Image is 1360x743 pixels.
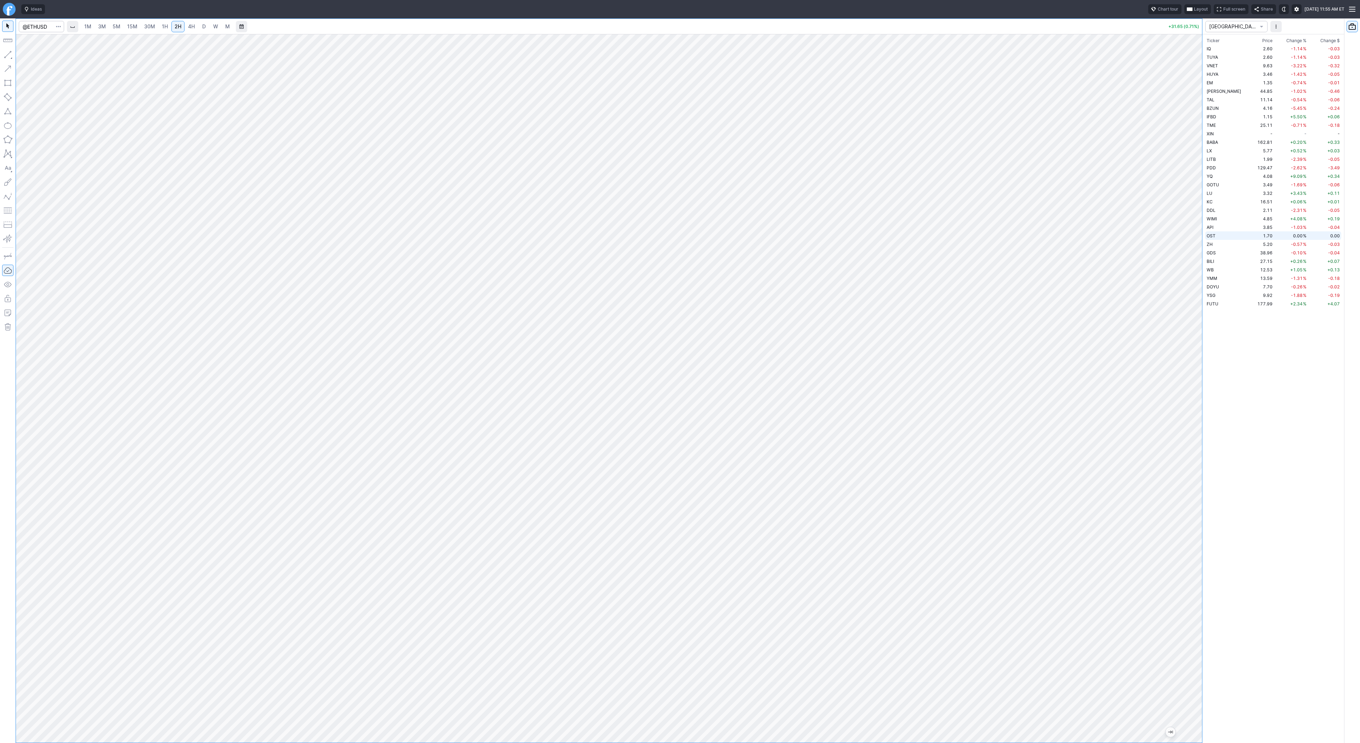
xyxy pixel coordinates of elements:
button: Toggle dark mode [1279,4,1289,14]
span: -0.03 [1328,242,1340,247]
td: 177.99 [1252,299,1274,308]
span: -0.06 [1328,182,1340,187]
td: 3.46 [1252,70,1274,78]
a: D [198,21,210,32]
span: % [1303,140,1307,145]
span: LITB [1207,157,1216,162]
td: 1.15 [1252,112,1274,121]
span: % [1303,97,1307,102]
span: PDD [1207,165,1216,170]
span: +0.03 [1327,148,1340,153]
span: -0.05 [1328,72,1340,77]
td: 4.08 [1252,172,1274,180]
span: +4.07 [1327,301,1340,306]
button: Ideas [21,4,45,14]
button: Layout [1184,4,1211,14]
span: +5.50 [1290,114,1303,119]
span: WB [1207,267,1214,272]
span: % [1303,259,1307,264]
td: - [1252,129,1274,138]
span: % [1303,55,1307,60]
span: +9.09 [1290,174,1303,179]
td: 9.63 [1252,61,1274,70]
span: % [1303,72,1307,77]
td: 5.20 [1252,240,1274,248]
span: -0.26 [1291,284,1303,289]
span: -0.18 [1328,276,1340,281]
span: % [1303,267,1307,272]
td: 3.32 [1252,189,1274,197]
button: Search [53,21,63,32]
span: -0.71 [1291,123,1303,128]
span: +4.08 [1290,216,1303,221]
span: -0.05 [1328,157,1340,162]
button: XABCD [2,148,13,159]
td: 2.60 [1252,44,1274,53]
span: OST [1207,233,1215,238]
span: -0.02 [1328,284,1340,289]
span: LU [1207,191,1212,196]
span: -1.14 [1291,46,1303,51]
span: % [1303,276,1307,281]
a: 3M [95,21,109,32]
button: Arrow [2,63,13,74]
button: Portfolio watchlist [1347,21,1358,32]
span: DOYU [1207,284,1219,289]
input: Search [19,21,64,32]
span: 30M [144,23,155,29]
span: -0.05 [1328,208,1340,213]
span: -0.01 [1328,80,1340,85]
button: Ellipse [2,120,13,131]
span: % [1303,106,1307,111]
span: % [1303,89,1307,94]
span: % [1303,250,1307,255]
span: TME [1207,123,1216,128]
span: XIN [1207,131,1214,136]
span: -3.22 [1291,63,1303,68]
span: +0.06 [1327,114,1340,119]
span: -0.06 [1328,97,1340,102]
span: LX [1207,148,1212,153]
button: Elliott waves [2,191,13,202]
span: YSG [1207,293,1215,298]
span: GOTU [1207,182,1219,187]
span: % [1303,242,1307,247]
span: -0.10 [1291,250,1303,255]
td: 9.92 [1252,291,1274,299]
span: +3.43 [1290,191,1303,196]
button: Mouse [2,21,13,32]
button: Drawings Autosave: On [2,265,13,276]
button: Lock drawings [2,293,13,304]
span: D [202,23,206,29]
td: 129.47 [1252,163,1274,172]
td: 2.11 [1252,206,1274,214]
span: M [225,23,230,29]
td: 162.81 [1252,138,1274,146]
span: EM [1207,80,1213,85]
span: BZUN [1207,106,1219,111]
span: -0.57 [1291,242,1303,247]
span: 3M [98,23,106,29]
span: -0.03 [1328,46,1340,51]
td: 38.96 [1252,248,1274,257]
span: -0.54 [1291,97,1303,102]
td: 5.77 [1252,146,1274,155]
button: Anchored VWAP [2,233,13,244]
span: Full screen [1223,6,1245,13]
span: % [1303,293,1307,298]
span: KC [1207,199,1213,204]
span: +0.06 [1290,199,1303,204]
span: 0.00 [1330,233,1340,238]
a: W [210,21,221,32]
a: 1M [81,21,95,32]
span: -0.04 [1328,225,1340,230]
span: ZH [1207,242,1213,247]
span: -0.24 [1328,106,1340,111]
span: Chart tour [1158,6,1178,13]
span: Change % [1286,37,1307,44]
span: % [1303,191,1307,196]
button: Full screen [1214,4,1248,14]
a: 4H [185,21,198,32]
td: 4.85 [1252,214,1274,223]
button: Line [2,49,13,60]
